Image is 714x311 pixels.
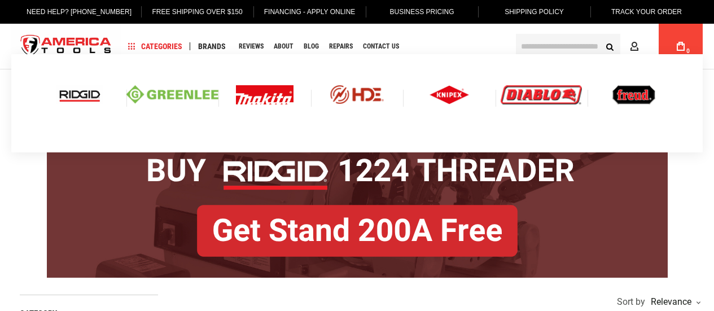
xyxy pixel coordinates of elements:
[304,43,319,50] span: Blog
[123,39,187,54] a: Categories
[234,39,269,54] a: Reviews
[324,39,358,54] a: Repairs
[299,39,324,54] a: Blog
[274,43,294,50] span: About
[612,85,655,104] img: Freud logo
[617,297,645,306] span: Sort by
[239,43,264,50] span: Reviews
[269,39,299,54] a: About
[56,85,103,104] img: Ridgid logo
[430,85,469,104] img: Knipex logo
[358,39,404,54] a: Contact Us
[193,39,231,54] a: Brands
[47,128,668,278] img: BOGO: Buy RIDGID® 1224 Threader, Get Stand 200A Free!
[363,43,399,50] span: Contact Us
[198,42,226,50] span: Brands
[329,43,353,50] span: Repairs
[501,85,582,104] img: Diablo logo
[599,36,620,57] button: Search
[236,85,294,104] img: Makita Logo
[128,42,182,50] span: Categories
[648,297,700,306] div: Relevance
[686,48,690,54] span: 0
[505,8,564,16] span: Shipping Policy
[11,25,121,68] img: America Tools
[11,25,121,68] a: store logo
[670,24,691,69] a: 0
[311,85,404,104] img: HDE logo
[126,85,219,104] img: Greenlee logo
